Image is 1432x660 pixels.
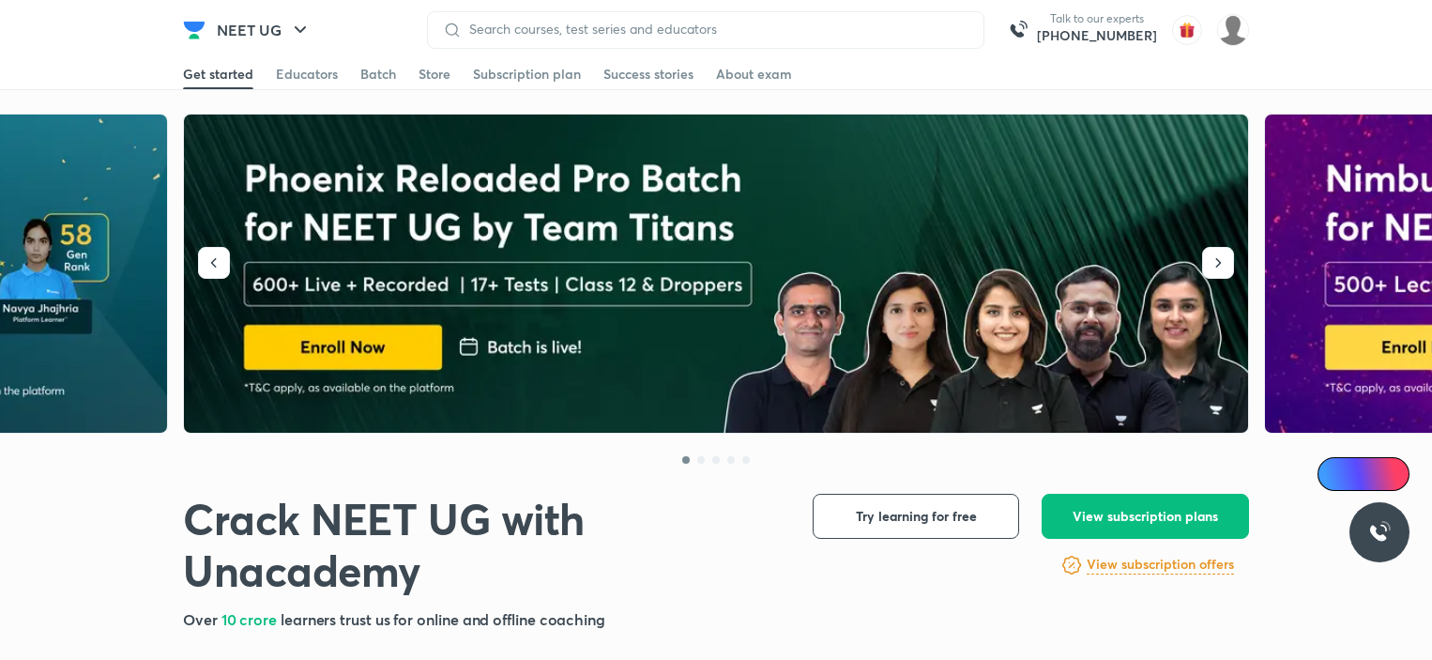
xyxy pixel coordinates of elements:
button: Try learning for free [813,494,1019,539]
span: View subscription plans [1073,507,1218,526]
span: Over [183,609,221,629]
div: About exam [716,65,792,84]
a: [PHONE_NUMBER] [1037,26,1157,45]
h1: Crack NEET UG with Unacademy [183,494,783,597]
div: Educators [276,65,338,84]
span: 10 crore [221,609,281,629]
div: Success stories [603,65,693,84]
input: Search courses, test series and educators [462,22,968,37]
a: Ai Doubts [1318,457,1409,491]
span: Ai Doubts [1348,467,1398,482]
a: Educators [276,59,338,89]
a: Subscription plan [473,59,581,89]
div: Subscription plan [473,65,581,84]
img: Icon [1329,467,1344,482]
span: Try learning for free [856,507,977,526]
a: Get started [183,59,253,89]
img: ttu [1368,521,1391,544]
span: learners trust us for online and offline coaching [281,609,605,629]
h6: View subscription offers [1087,555,1234,575]
a: Batch [360,59,396,89]
p: Talk to our experts [1037,11,1157,26]
button: NEET UG [206,11,323,49]
img: call-us [999,11,1037,49]
a: Success stories [603,59,693,89]
img: Company Logo [183,19,206,41]
img: avatar [1172,15,1202,45]
div: Batch [360,65,396,84]
div: Get started [183,65,253,84]
div: Store [419,65,450,84]
a: View subscription offers [1087,554,1234,576]
img: Kebir Hasan Sk [1217,14,1249,46]
a: Store [419,59,450,89]
button: View subscription plans [1042,494,1249,539]
a: About exam [716,59,792,89]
